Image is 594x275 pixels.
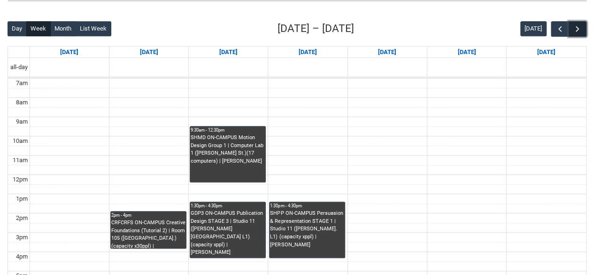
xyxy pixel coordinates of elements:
a: Go to September 16, 2025 [217,47,239,58]
a: Go to September 15, 2025 [138,47,160,58]
button: Previous Week [551,21,569,37]
div: 2pm - 4pm [111,212,185,219]
div: SHPP ON-CAMPUS Persuasion & Representation STAGE 1 | Studio 11 ([PERSON_NAME]. L1) (capacity xppl... [270,210,344,249]
button: List Week [76,21,111,36]
button: [DATE] [520,21,547,36]
span: all-day [8,63,30,72]
a: Go to September 14, 2025 [58,47,80,58]
div: 3pm [14,233,30,242]
div: SHMD ON-CAMPUS Motion Design Group 1 | Computer Lab 1 ([PERSON_NAME] St.)(17 computers) | [PERSON... [191,134,265,165]
div: 7am [14,79,30,88]
a: Go to September 17, 2025 [297,47,319,58]
a: Go to September 19, 2025 [456,47,478,58]
button: Next Week [569,21,586,37]
div: 8am [14,98,30,107]
div: CRFCRFS ON-CAMPUS Creative Foundations (Tutorial 2) | Room 105 ([GEOGRAPHIC_DATA].) (capacity x30... [111,219,185,248]
div: 10am [11,136,30,146]
div: 4pm [14,252,30,261]
a: Go to September 20, 2025 [535,47,557,58]
div: 9am [14,117,30,126]
div: 11am [11,156,30,165]
button: Month [50,21,76,36]
div: 1:30pm - 4:30pm [270,203,344,209]
div: 1:30pm - 4:30pm [191,203,265,209]
div: GDP3 ON-CAMPUS Publication Design STAGE 3 | Studio 11 ([PERSON_NAME][GEOGRAPHIC_DATA] L1) (capaci... [191,210,265,256]
div: 1pm [14,194,30,204]
div: 12pm [11,175,30,184]
div: 2pm [14,213,30,223]
a: Go to September 18, 2025 [376,47,398,58]
button: Day [8,21,27,36]
button: Week [26,21,51,36]
h2: [DATE] – [DATE] [278,21,354,37]
div: 9:30am - 12:30pm [191,127,265,134]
